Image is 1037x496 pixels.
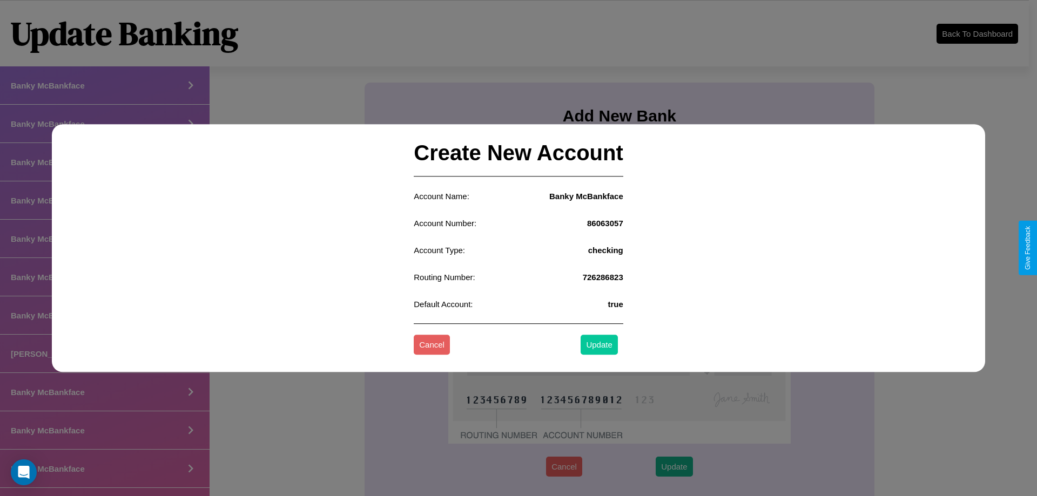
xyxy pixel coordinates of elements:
[587,219,623,228] h4: 86063057
[11,459,37,485] div: Open Intercom Messenger
[608,300,623,309] h4: true
[414,243,465,257] p: Account Type:
[414,297,473,311] p: Default Account:
[414,335,450,355] button: Cancel
[583,273,623,282] h4: 726286823
[414,189,469,203] p: Account Name:
[581,335,617,355] button: Update
[414,216,476,230] p: Account Number:
[414,130,623,176] h2: Create New Account
[1024,226,1032,270] div: Give Feedback
[588,246,623,255] h4: checking
[549,192,623,201] h4: Banky McBankface
[414,270,475,284] p: Routing Number:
